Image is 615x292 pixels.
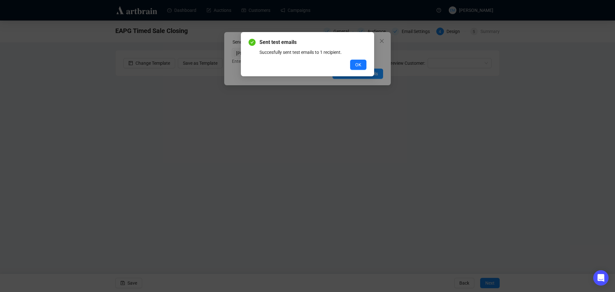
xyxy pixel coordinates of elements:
div: Open Intercom Messenger [593,270,609,286]
button: OK [350,60,366,70]
div: Succesfully sent test emails to 1 recipient. [259,49,366,56]
span: Sent test emails [259,38,366,46]
span: OK [355,61,361,68]
span: check-circle [249,39,256,46]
